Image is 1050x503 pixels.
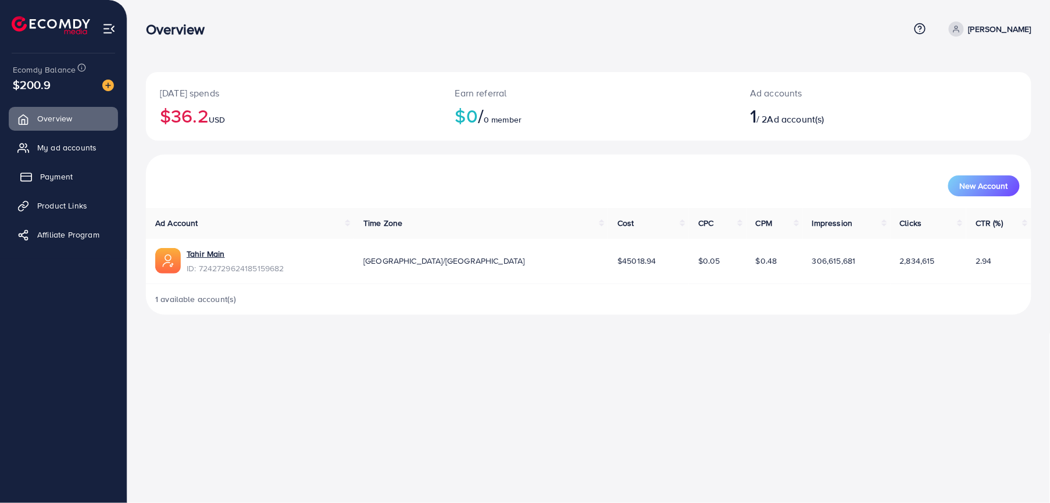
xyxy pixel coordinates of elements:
p: [DATE] spends [160,86,427,100]
span: Product Links [37,200,87,211]
p: Earn referral [455,86,723,100]
a: Payment [9,165,118,188]
span: $200.9 [13,76,51,93]
img: menu [102,22,116,35]
span: Overview [37,113,72,124]
span: ID: 7242729624185159682 [187,263,284,274]
span: Payment [40,171,73,182]
span: 1 [750,102,756,129]
span: Ecomdy Balance [13,64,76,76]
span: USD [209,114,225,125]
span: Ad Account [155,217,198,229]
span: 0 member [484,114,522,125]
span: CPC [698,217,713,229]
span: Cost [617,217,634,229]
img: logo [12,16,90,34]
span: / [478,102,484,129]
span: New Account [960,182,1008,190]
h2: $0 [455,105,723,127]
span: Ad account(s) [767,113,824,125]
span: Clicks [900,217,922,229]
span: [GEOGRAPHIC_DATA]/[GEOGRAPHIC_DATA] [363,255,525,267]
span: 2.94 [976,255,992,267]
button: New Account [948,175,1020,196]
h2: $36.2 [160,105,427,127]
span: My ad accounts [37,142,97,153]
a: Product Links [9,194,118,217]
a: My ad accounts [9,136,118,159]
img: ic-ads-acc.e4c84228.svg [155,248,181,274]
span: $45018.94 [617,255,656,267]
a: Affiliate Program [9,223,118,246]
iframe: Chat [1001,451,1041,494]
span: 1 available account(s) [155,293,237,305]
span: $0.48 [756,255,777,267]
a: Overview [9,107,118,130]
span: $0.05 [698,255,720,267]
a: Tahir Main [187,248,225,260]
a: [PERSON_NAME] [944,21,1031,37]
span: Impression [812,217,853,229]
span: Affiliate Program [37,229,99,240]
span: CPM [756,217,772,229]
p: Ad accounts [750,86,944,100]
p: [PERSON_NAME] [969,22,1031,36]
span: 306,615,681 [812,255,856,267]
span: CTR (%) [976,217,1003,229]
h3: Overview [146,21,214,38]
h2: / 2 [750,105,944,127]
span: 2,834,615 [900,255,935,267]
span: Time Zone [363,217,402,229]
img: image [102,80,114,91]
